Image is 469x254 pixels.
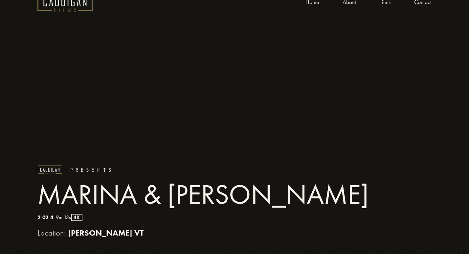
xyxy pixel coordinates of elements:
[37,178,368,211] code: MARINA & [PERSON_NAME]
[37,228,66,238] span: Location:
[71,214,82,221] span: 4K
[37,214,56,220] b: 2024
[68,228,144,238] strong: [PERSON_NAME] VT
[37,214,103,221] p: 9m 13s
[70,167,111,173] code: P r e s e n t s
